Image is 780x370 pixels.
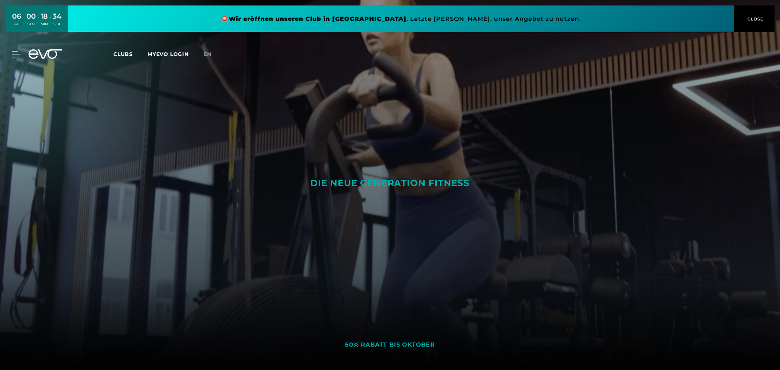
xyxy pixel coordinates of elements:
[746,16,764,22] span: CLOSE
[38,12,39,31] div: :
[12,22,22,27] div: TAGE
[26,11,36,22] div: 00
[50,12,51,31] div: :
[12,11,22,22] div: 06
[26,22,36,27] div: STD
[41,11,48,22] div: 18
[41,22,48,27] div: MIN
[23,12,25,31] div: :
[113,51,133,57] span: Clubs
[113,50,147,57] a: Clubs
[147,51,189,57] a: MYEVO LOGIN
[345,341,435,349] div: 50% RABATT BIS OKTOBER
[53,11,61,22] div: 34
[203,51,211,57] span: en
[53,22,61,27] div: SEK
[734,5,775,32] button: CLOSE
[264,177,516,189] div: DIE NEUE GENERATION FITNESS
[203,50,220,58] a: en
